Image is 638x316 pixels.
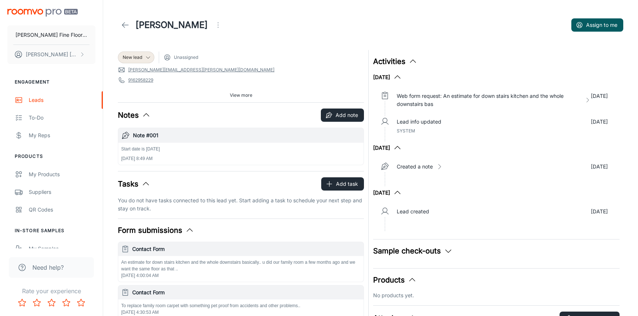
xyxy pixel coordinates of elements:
button: Contact FormAn estimate for down stairs kitchen and the whole downstairs basically.. u did our fa... [118,242,364,282]
button: Tasks [118,178,150,189]
p: To replace family room carpet with something pet proof from accidents and other problems.. [121,302,361,309]
a: 9162958229 [128,77,153,84]
div: Suppliers [29,188,95,196]
div: My Samples [29,245,95,253]
span: Need help? [32,263,64,272]
p: [DATE] 8:49 AM [121,155,160,162]
span: New lead [123,54,142,61]
h6: Contact Form [132,245,361,253]
button: Assign to me [571,18,623,32]
button: Add note [321,109,364,122]
p: Start date is [DATE] [121,146,160,152]
p: [PERSON_NAME] [PERSON_NAME] [26,50,78,58]
h6: Contact Form [132,288,361,297]
button: Open menu [211,18,225,32]
span: Unassigned [174,54,198,61]
h1: [PERSON_NAME] [136,18,208,32]
button: Rate 3 star [44,295,59,310]
span: System [397,128,415,134]
span: [DATE] 4:00:04 AM [121,273,159,278]
span: [DATE] 4:30:53 AM [121,310,159,315]
button: Notes [118,110,151,121]
p: You do not have tasks connected to this lead yet. Start adding a task to schedule your next step ... [118,196,364,213]
button: Rate 5 star [74,295,88,310]
button: Activities [373,56,417,67]
p: Lead created [397,207,429,216]
span: View more [230,92,252,99]
div: New lead [118,52,154,63]
p: [PERSON_NAME] Fine Floors, Inc [15,31,87,39]
p: [DATE] [591,92,608,108]
button: [DATE] [373,188,402,197]
button: Rate 2 star [29,295,44,310]
button: Sample check-outs [373,245,453,256]
p: No products yet. [373,291,619,299]
button: [PERSON_NAME] [PERSON_NAME] [7,45,95,64]
p: Created a note [397,163,433,171]
button: View more [227,90,255,101]
div: To-do [29,114,95,122]
div: Leads [29,96,95,104]
button: [DATE] [373,73,402,82]
button: Rate 4 star [59,295,74,310]
p: [DATE] [591,207,608,216]
button: [DATE] [373,143,402,152]
p: Lead info updated [397,118,441,126]
img: Roomvo PRO Beta [7,9,78,17]
button: Form submissions [118,225,194,236]
button: [PERSON_NAME] Fine Floors, Inc [7,25,95,45]
p: Rate your experience [6,287,97,295]
p: Web form request: An estimate for down stairs kitchen and the whole downstairs bas [397,92,581,108]
a: [PERSON_NAME][EMAIL_ADDRESS][PERSON_NAME][DOMAIN_NAME] [128,67,274,73]
div: My Reps [29,131,95,139]
p: [DATE] [591,118,608,126]
button: Add task [321,177,364,191]
div: My Products [29,170,95,178]
button: Note #001Start date is [DATE][DATE] 8:49 AM [118,128,364,165]
p: An estimate for down stairs kitchen and the whole downstairs basically.. u did our family room a ... [121,259,361,272]
div: QR Codes [29,206,95,214]
h6: Note #001 [133,131,361,139]
button: Rate 1 star [15,295,29,310]
p: [DATE] [591,163,608,171]
button: Products [373,274,417,285]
